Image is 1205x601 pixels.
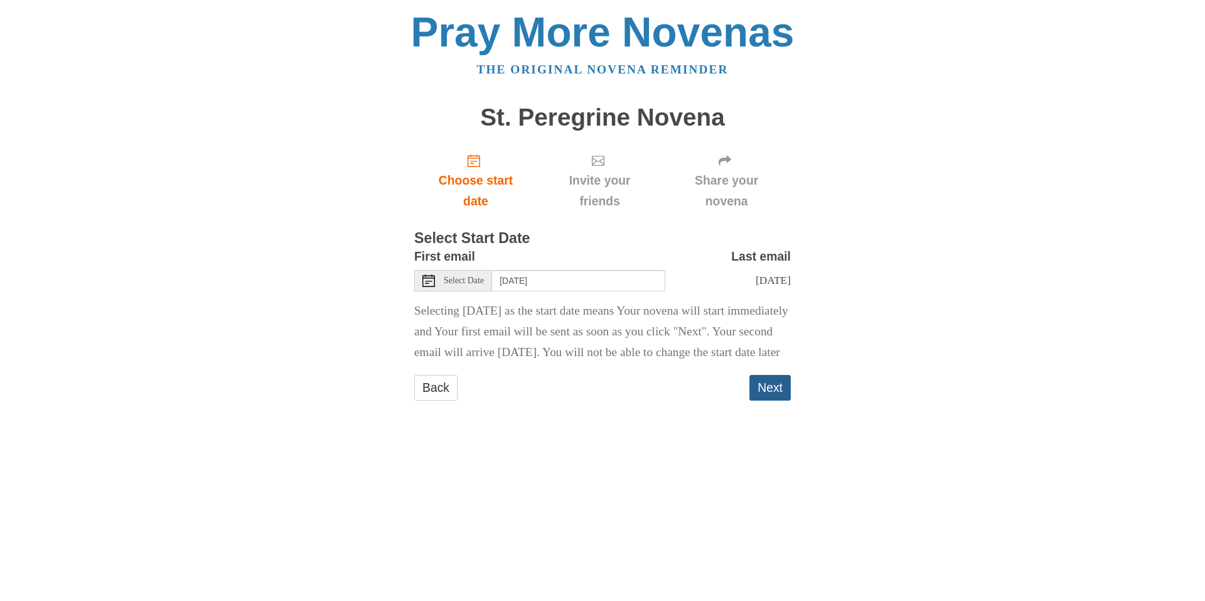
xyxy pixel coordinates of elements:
label: Last email [731,246,791,267]
button: Next [749,375,791,401]
span: [DATE] [756,274,791,286]
h1: St. Peregrine Novena [414,104,791,131]
a: Choose start date [414,143,537,218]
label: First email [414,246,475,267]
a: The original novena reminder [477,63,729,76]
span: Share your novena [675,170,778,212]
span: Select Date [444,276,484,285]
p: Selecting [DATE] as the start date means Your novena will start immediately and Your first email ... [414,301,791,363]
a: Back [414,375,458,401]
h3: Select Start Date [414,230,791,247]
div: Click "Next" to confirm your start date first. [537,143,662,218]
input: Use the arrow keys to pick a date [492,270,665,291]
div: Click "Next" to confirm your start date first. [662,143,791,218]
span: Invite your friends [550,170,650,212]
span: Choose start date [427,170,525,212]
a: Pray More Novenas [411,9,795,55]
